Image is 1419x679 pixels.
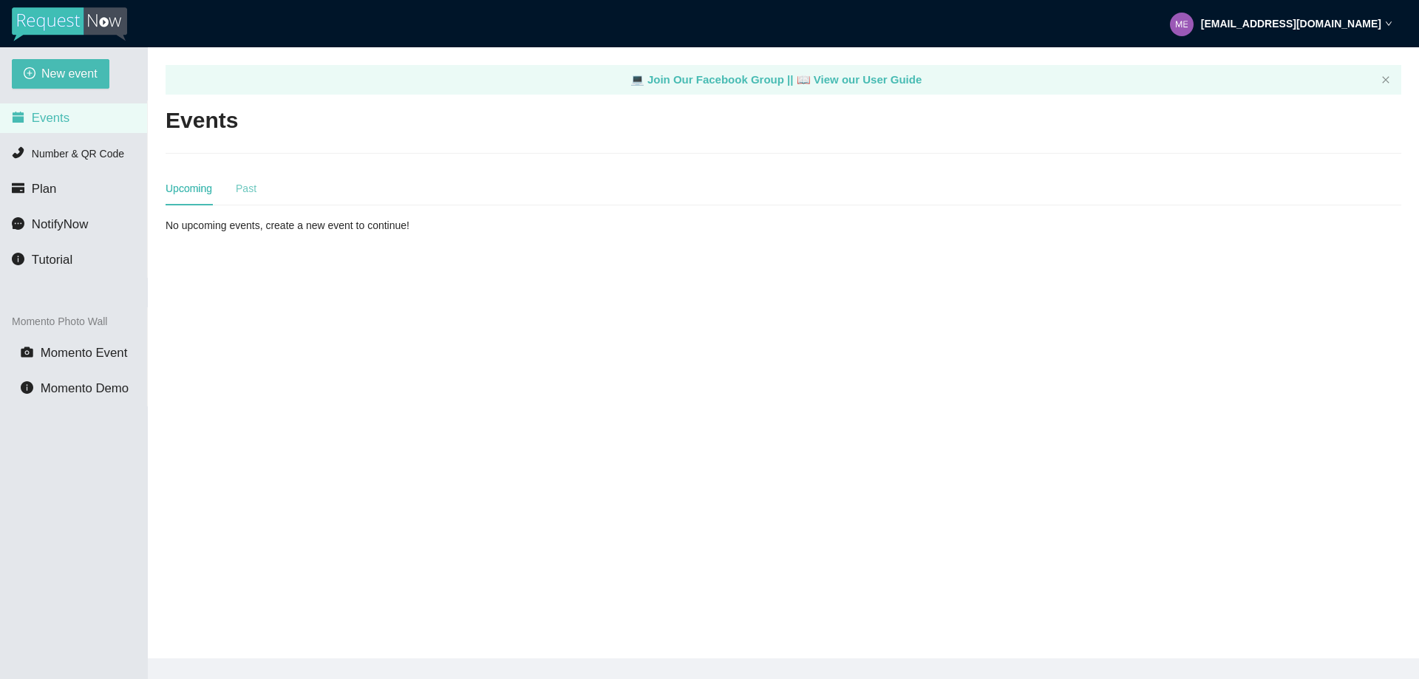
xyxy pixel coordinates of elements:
[1385,20,1392,27] span: down
[1201,18,1381,30] strong: [EMAIL_ADDRESS][DOMAIN_NAME]
[630,73,644,86] span: laptop
[32,217,88,231] span: NotifyNow
[166,217,570,233] div: No upcoming events, create a new event to continue!
[21,381,33,394] span: info-circle
[1170,13,1194,36] img: 857ddd2fa6698a26fa621b10566aaef6
[1211,632,1419,679] iframe: LiveChat chat widget
[1381,75,1390,85] button: close
[32,182,57,196] span: Plan
[797,73,811,86] span: laptop
[166,106,238,136] h2: Events
[236,180,256,197] div: Past
[797,73,922,86] a: laptop View our User Guide
[41,381,129,395] span: Momento Demo
[12,253,24,265] span: info-circle
[12,59,109,89] button: plus-circleNew event
[32,148,124,160] span: Number & QR Code
[12,146,24,159] span: phone
[12,7,127,41] img: RequestNow
[12,182,24,194] span: credit-card
[32,111,69,125] span: Events
[32,253,72,267] span: Tutorial
[12,111,24,123] span: calendar
[41,346,128,360] span: Momento Event
[41,64,98,83] span: New event
[1381,75,1390,84] span: close
[12,217,24,230] span: message
[630,73,797,86] a: laptop Join Our Facebook Group ||
[166,180,212,197] div: Upcoming
[21,346,33,358] span: camera
[24,67,35,81] span: plus-circle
